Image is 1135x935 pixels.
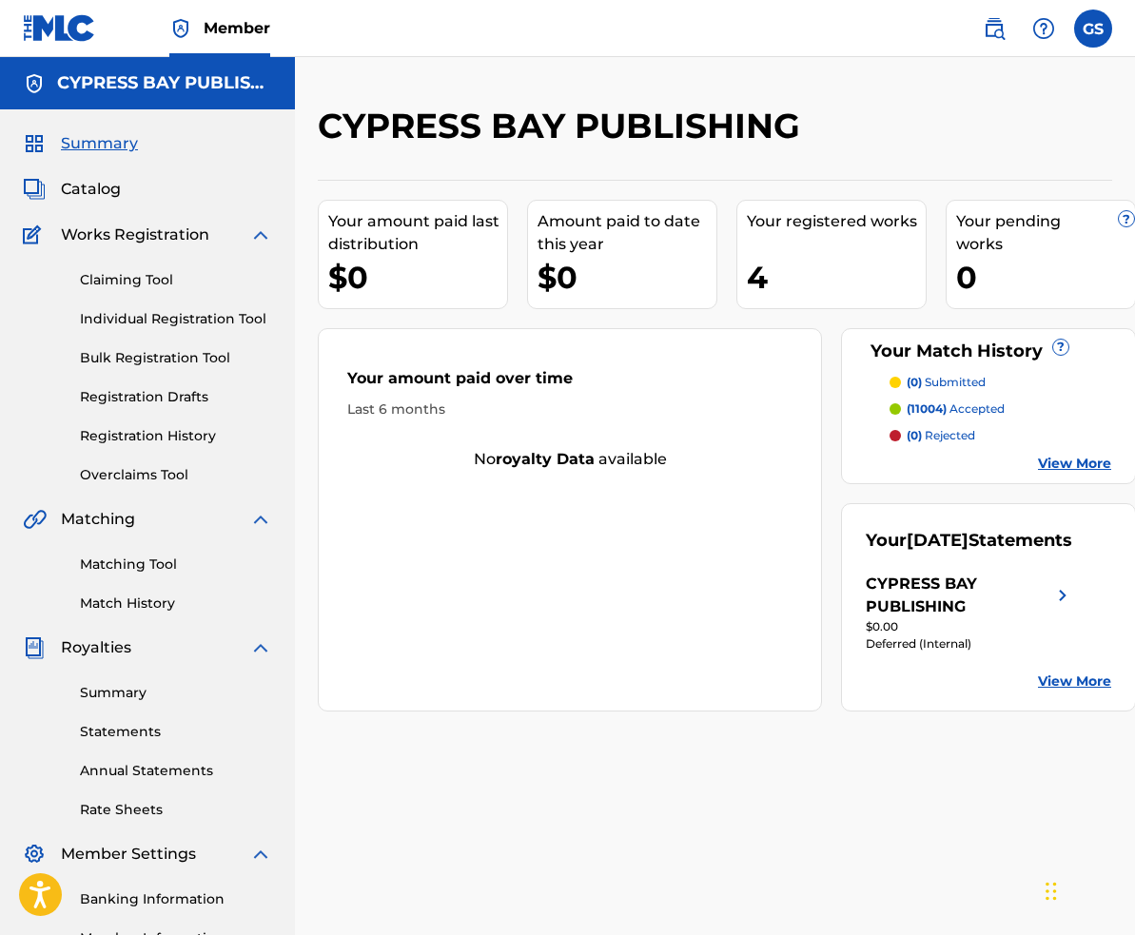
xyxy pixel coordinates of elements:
span: [DATE] [907,530,969,551]
p: submitted [907,374,986,391]
span: Works Registration [61,224,209,246]
span: (11004) [907,401,947,416]
div: 0 [956,256,1135,299]
a: (0) submitted [890,374,1111,391]
div: Last 6 months [347,399,793,419]
a: Claiming Tool [80,270,272,290]
p: accepted [907,400,1005,418]
a: (11004) accepted [890,400,1111,418]
span: Matching [61,508,135,531]
a: Matching Tool [80,555,272,575]
a: View More [1038,672,1111,692]
img: Summary [23,132,46,155]
img: expand [249,224,272,246]
h2: CYPRESS BAY PUBLISHING [318,105,810,147]
div: Deferred (Internal) [866,635,1074,653]
span: ? [1053,340,1068,355]
img: expand [249,636,272,659]
div: Your pending works [956,210,1135,256]
a: CatalogCatalog [23,178,121,201]
a: CYPRESS BAY PUBLISHINGright chevron icon$0.00Deferred (Internal) [866,573,1074,653]
img: Royalties [23,636,46,659]
div: No available [319,448,821,471]
img: right chevron icon [1051,573,1074,618]
p: rejected [907,427,975,444]
a: Overclaims Tool [80,465,272,485]
a: Match History [80,594,272,614]
a: View More [1038,454,1111,474]
a: (0) rejected [890,427,1111,444]
iframe: Chat Widget [1040,844,1135,935]
span: ? [1119,211,1134,226]
span: Royalties [61,636,131,659]
span: Member [204,17,270,39]
img: expand [249,843,272,866]
img: MLC Logo [23,14,96,42]
span: Catalog [61,178,121,201]
iframe: Resource Center [1082,625,1135,778]
div: Amount paid to date this year [538,210,716,256]
div: Your Match History [866,339,1111,364]
span: Member Settings [61,843,196,866]
a: Annual Statements [80,761,272,781]
div: $0.00 [866,618,1074,635]
a: Registration History [80,426,272,446]
span: (0) [907,428,922,442]
div: Your amount paid over time [347,367,793,399]
div: CYPRESS BAY PUBLISHING [866,573,1051,618]
img: Catalog [23,178,46,201]
a: Public Search [975,10,1013,48]
strong: royalty data [496,450,595,468]
img: Member Settings [23,843,46,866]
h5: CYPRESS BAY PUBLISHING [57,72,272,94]
a: Banking Information [80,889,272,909]
div: 4 [747,256,926,299]
img: Matching [23,508,47,531]
a: Statements [80,722,272,742]
a: SummarySummary [23,132,138,155]
div: Your amount paid last distribution [328,210,507,256]
div: Your registered works [747,210,926,233]
a: Rate Sheets [80,800,272,820]
a: Individual Registration Tool [80,309,272,329]
img: search [983,17,1006,40]
span: Summary [61,132,138,155]
img: Accounts [23,72,46,95]
span: (0) [907,375,922,389]
a: Registration Drafts [80,387,272,407]
div: $0 [328,256,507,299]
div: User Menu [1074,10,1112,48]
img: help [1032,17,1055,40]
a: Bulk Registration Tool [80,348,272,368]
div: Drag [1046,863,1057,920]
div: Your Statements [866,528,1072,554]
img: Works Registration [23,224,48,246]
img: expand [249,508,272,531]
a: Summary [80,683,272,703]
div: Help [1025,10,1063,48]
div: $0 [538,256,716,299]
img: Top Rightsholder [169,17,192,40]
